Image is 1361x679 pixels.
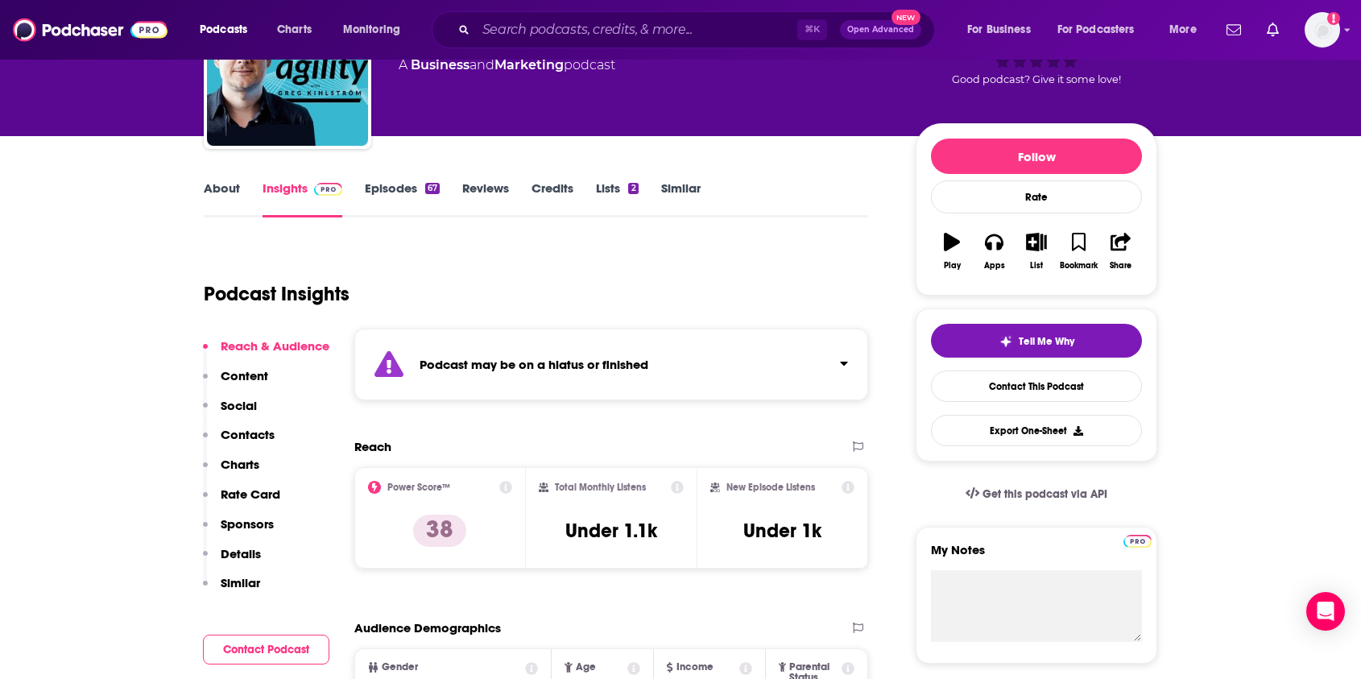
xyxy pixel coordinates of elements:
[343,19,400,41] span: Monitoring
[203,546,261,576] button: Details
[1060,261,1098,271] div: Bookmark
[221,457,259,472] p: Charts
[221,427,275,442] p: Contacts
[221,486,280,502] p: Rate Card
[931,371,1142,402] a: Contact This Podcast
[1047,17,1158,43] button: open menu
[494,57,564,72] a: Marketing
[931,139,1142,174] button: Follow
[203,635,329,665] button: Contact Podcast
[982,487,1107,501] span: Get this podcast via API
[332,17,421,43] button: open menu
[1260,16,1285,43] a: Show notifications dropdown
[847,26,914,34] span: Open Advanced
[413,515,466,547] p: 38
[1158,17,1217,43] button: open menu
[1123,532,1152,548] a: Pro website
[420,357,648,372] strong: Podcast may be on a hiatus or finished
[661,180,701,217] a: Similar
[999,335,1012,348] img: tell me why sparkle
[221,338,329,354] p: Reach & Audience
[596,180,638,217] a: Lists2
[462,180,509,217] a: Reviews
[944,261,961,271] div: Play
[676,662,714,673] span: Income
[797,19,827,40] span: ⌘ K
[967,19,1031,41] span: For Business
[726,482,815,493] h2: New Episode Listens
[891,10,920,25] span: New
[555,482,646,493] h2: Total Monthly Listens
[1306,592,1345,631] div: Open Intercom Messenger
[973,222,1015,280] button: Apps
[1305,12,1340,48] img: User Profile
[267,17,321,43] a: Charts
[221,398,257,413] p: Social
[204,180,240,217] a: About
[532,180,573,217] a: Credits
[204,282,350,306] h1: Podcast Insights
[354,620,501,636] h2: Audience Demographics
[1110,261,1131,271] div: Share
[200,19,247,41] span: Podcasts
[203,457,259,486] button: Charts
[1030,261,1043,271] div: List
[203,427,275,457] button: Contacts
[476,17,797,43] input: Search podcasts, credits, & more...
[952,73,1121,85] span: Good podcast? Give it some love!
[277,19,312,41] span: Charts
[221,575,260,590] p: Similar
[840,20,921,39] button: Open AdvancedNew
[314,183,342,196] img: Podchaser Pro
[470,57,494,72] span: and
[1305,12,1340,48] span: Logged in as saraatspark
[1057,19,1135,41] span: For Podcasters
[743,519,821,543] h3: Under 1k
[203,575,260,605] button: Similar
[354,329,868,400] section: Click to expand status details
[203,486,280,516] button: Rate Card
[203,338,329,368] button: Reach & Audience
[188,17,268,43] button: open menu
[382,662,418,673] span: Gender
[1305,12,1340,48] button: Show profile menu
[931,222,973,280] button: Play
[931,324,1142,358] button: tell me why sparkleTell Me Why
[931,542,1142,570] label: My Notes
[365,180,440,217] a: Episodes67
[1019,335,1074,348] span: Tell Me Why
[13,14,168,45] img: Podchaser - Follow, Share and Rate Podcasts
[221,516,274,532] p: Sponsors
[411,57,470,72] a: Business
[931,415,1142,446] button: Export One-Sheet
[984,261,1005,271] div: Apps
[1169,19,1197,41] span: More
[1327,12,1340,25] svg: Add a profile image
[203,516,274,546] button: Sponsors
[1016,222,1057,280] button: List
[628,183,638,194] div: 2
[956,17,1051,43] button: open menu
[203,368,268,398] button: Content
[1123,535,1152,548] img: Podchaser Pro
[953,474,1120,514] a: Get this podcast via API
[1057,222,1099,280] button: Bookmark
[399,56,615,75] div: A podcast
[354,439,391,454] h2: Reach
[1220,16,1247,43] a: Show notifications dropdown
[221,368,268,383] p: Content
[1100,222,1142,280] button: Share
[931,180,1142,213] div: Rate
[576,662,596,673] span: Age
[203,398,257,428] button: Social
[447,11,950,48] div: Search podcasts, credits, & more...
[425,183,440,194] div: 67
[221,546,261,561] p: Details
[263,180,342,217] a: InsightsPodchaser Pro
[565,519,657,543] h3: Under 1.1k
[387,482,450,493] h2: Power Score™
